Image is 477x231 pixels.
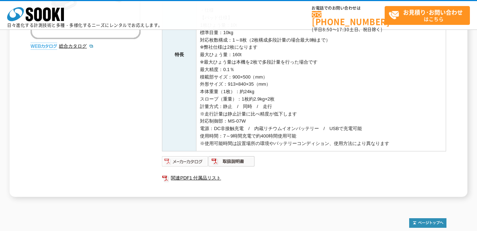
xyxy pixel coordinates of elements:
a: お見積り･お問い合わせはこちら [385,6,470,25]
span: (平日 ～ 土日、祝日除く) [312,26,382,33]
span: 17:30 [337,26,349,33]
a: 総合カタログ [59,43,94,49]
a: 取扱説明書 [208,160,255,166]
img: メーカーカタログ [162,156,208,167]
span: お電話でのお問い合わせは [312,6,385,10]
span: 8:50 [322,26,332,33]
img: トップページへ [409,218,446,228]
a: 関連PDF1 付属品リスト [162,173,446,183]
span: はこちら [389,6,470,24]
img: 取扱説明書 [208,156,255,167]
a: メーカーカタログ [162,160,208,166]
strong: お見積り･お問い合わせ [403,8,463,16]
a: [PHONE_NUMBER] [312,11,385,26]
p: 日々進化する計測技術と多種・多様化するニーズにレンタルでお応えします。 [7,23,163,27]
img: webカタログ [31,43,57,50]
